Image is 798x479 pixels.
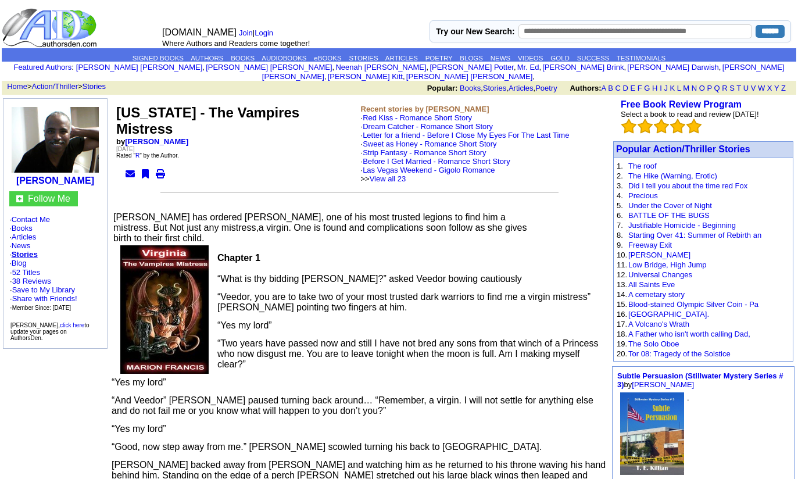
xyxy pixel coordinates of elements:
[133,55,184,62] a: SIGNED BOOKS
[677,84,681,92] a: L
[430,63,514,72] a: [PERSON_NAME] Potter
[670,119,685,134] img: bigemptystars.png
[76,63,785,81] font: , , , , , , , , , ,
[385,55,418,62] a: ARTICLES
[621,99,742,109] a: Free Book Review Program
[363,148,486,157] a: Strip Fantasy - Romance Short Story
[314,55,341,62] a: eBOOKS
[751,84,756,92] a: V
[10,322,90,341] font: [PERSON_NAME], to update your pages on AuthorsDen.
[617,55,665,62] a: TESTIMONIALS
[617,162,623,170] font: 1.
[112,377,166,387] font: “Yes my lord”
[550,55,570,62] a: GOLD
[617,260,627,269] font: 11.
[638,84,642,92] a: F
[191,55,223,62] a: AUTHORS
[116,146,134,152] font: [DATE]
[758,84,765,92] a: W
[76,63,202,72] a: [PERSON_NAME] [PERSON_NAME]
[363,113,472,122] a: Red Kiss - Romance Short Story
[12,241,31,250] a: News
[617,320,627,328] font: 17.
[517,63,539,72] a: Mr. Ed
[570,84,601,92] b: Authors:
[729,84,735,92] a: S
[628,201,712,210] a: Under the Cover of Night
[162,39,310,48] font: Where Authors and Readers come together!
[262,55,306,62] a: AUDIOBOOKS
[135,152,139,159] a: R
[652,84,657,92] a: H
[16,176,94,185] a: [PERSON_NAME]
[628,330,750,338] a: A Father who isn't worth calling Dad,
[616,144,750,154] font: Popular Action/Thriller Stories
[425,55,453,62] a: POETRY
[255,28,273,37] a: Login
[628,191,658,200] a: Precious
[361,105,489,113] b: Recent stories by [PERSON_NAME]
[460,55,483,62] a: BLOGS
[699,84,705,92] a: O
[326,74,327,80] font: i
[12,285,75,294] a: Save to My Library
[628,181,747,190] a: Did I tell you about the time red Fox
[654,119,669,134] img: bigemptystars.png
[217,320,272,330] font: “Yes my lord”
[428,65,430,71] font: i
[125,137,188,146] a: [PERSON_NAME]
[617,300,627,309] font: 15.
[13,63,73,72] font: :
[116,137,188,146] b: by
[231,55,255,62] a: BOOKS
[542,63,624,72] a: [PERSON_NAME] Brink
[13,63,71,72] a: Featured Authors
[621,110,759,119] font: Select a book to read and review [DATE]!
[363,131,569,140] a: Letter for a friend - Before I Close My Eyes For The Last Time
[12,224,33,233] a: Books
[535,74,536,80] font: i
[664,84,668,92] a: J
[628,231,761,239] a: Starting Over 41: Summer of Rebirth an
[628,241,672,249] a: Freeway Exit
[628,270,692,279] a: Universal Changes
[406,72,532,81] a: [PERSON_NAME] [PERSON_NAME]
[363,122,493,131] a: Dream Catcher - Romance Short Story
[12,250,38,259] a: Stories
[427,84,796,92] font: , , ,
[113,212,527,243] font: [PERSON_NAME] has ordered [PERSON_NAME], one of his most trusted legions to find him a mistress. ...
[239,28,277,37] font: |
[363,157,510,166] a: Before I Get Married - Romance Short Story
[361,122,570,183] font: ·
[767,84,772,92] a: X
[617,221,623,230] font: 7.
[217,292,591,312] font: “Veedor, you are to take two of your most trusted dark warriors to find me a virgin mistress” [PE...
[628,171,717,180] a: The Hike (Warning, Erotic)
[427,84,458,92] b: Popular:
[707,84,711,92] a: P
[217,253,260,263] b: Chapter 1
[483,84,506,92] a: Stories
[518,55,543,62] a: VIDEOS
[683,84,689,92] a: M
[10,268,77,312] font: · ·
[617,211,623,220] font: 6.
[509,84,534,92] a: Articles
[16,195,23,202] img: gc.jpg
[363,140,497,148] a: Sweet as Honey - Romance Short Story
[12,294,77,303] a: Share with Friends!
[28,194,70,203] a: Follow Me
[335,63,426,72] a: Neenah [PERSON_NAME]
[615,84,620,92] a: C
[334,65,335,71] font: i
[363,166,495,174] a: Las Vegas Weekend - Gigolo Romance
[460,84,481,92] a: Books
[12,107,99,173] img: 76143.jpg
[361,131,570,183] font: ·
[638,119,653,134] img: bigemptystars.png
[627,63,719,72] a: [PERSON_NAME] Darwish
[628,162,656,170] a: The roof
[632,380,694,389] a: [PERSON_NAME]
[628,300,758,309] a: Blood-stained Olympic Silver Coin - Pa
[628,290,685,299] a: A cemetary story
